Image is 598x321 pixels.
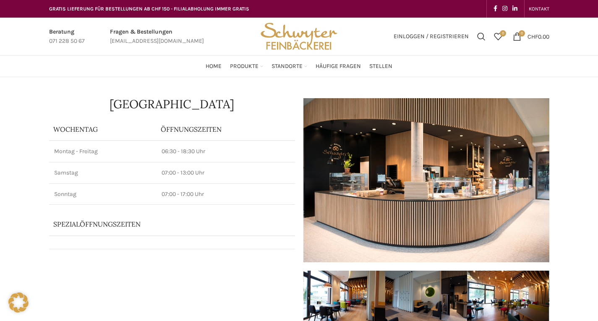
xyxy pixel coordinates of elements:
a: Standorte [272,58,307,75]
div: Secondary navigation [525,0,554,17]
span: Standorte [272,63,303,70]
p: Sonntag [54,190,151,198]
a: Häufige Fragen [316,58,361,75]
a: Stellen [369,58,392,75]
span: 0 [519,30,525,37]
bdi: 0.00 [527,33,549,40]
span: KONTAKT [529,6,549,12]
p: Wochentag [53,125,152,134]
p: ÖFFNUNGSZEITEN [161,125,291,134]
a: Linkedin social link [510,3,520,15]
span: Home [206,63,222,70]
a: Einloggen / Registrieren [389,28,473,45]
a: 0 CHF0.00 [509,28,554,45]
a: Instagram social link [500,3,510,15]
h1: [GEOGRAPHIC_DATA] [49,98,295,110]
a: Infobox link [49,27,85,46]
div: Meine Wunschliste [490,28,507,45]
span: Produkte [230,63,259,70]
span: CHF [527,33,538,40]
a: Site logo [258,32,340,39]
span: Stellen [369,63,392,70]
span: 0 [500,30,506,37]
p: Spezialöffnungszeiten [53,219,267,229]
p: 07:00 - 13:00 Uhr [162,169,290,177]
span: Einloggen / Registrieren [394,34,469,39]
div: Main navigation [45,58,554,75]
p: Montag - Freitag [54,147,151,156]
a: 0 [490,28,507,45]
span: GRATIS LIEFERUNG FÜR BESTELLUNGEN AB CHF 150 - FILIALABHOLUNG IMMER GRATIS [49,6,249,12]
a: Suchen [473,28,490,45]
a: Home [206,58,222,75]
p: Samstag [54,169,151,177]
img: Bäckerei Schwyter [258,18,340,55]
a: Facebook social link [491,3,500,15]
p: 07:00 - 17:00 Uhr [162,190,290,198]
a: Infobox link [110,27,204,46]
p: 06:30 - 18:30 Uhr [162,147,290,156]
a: KONTAKT [529,0,549,17]
a: Produkte [230,58,263,75]
span: Häufige Fragen [316,63,361,70]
